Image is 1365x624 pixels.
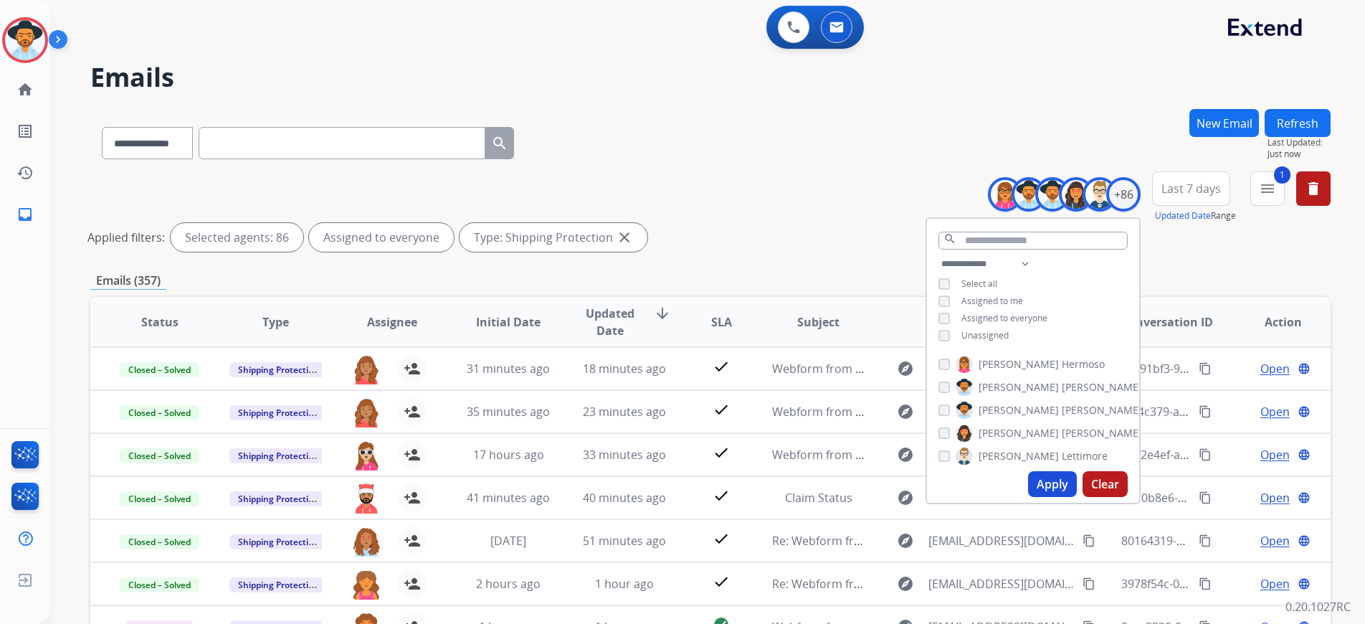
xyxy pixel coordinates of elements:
span: Hermoso [1062,357,1105,372]
mat-icon: person_add [404,403,421,420]
p: 0.20.1027RC [1285,598,1351,615]
mat-icon: person_add [404,575,421,592]
mat-icon: explore [897,360,914,377]
mat-icon: content_copy [1199,491,1212,504]
span: Status [141,313,179,331]
span: 18 minutes ago [583,361,666,377]
mat-icon: check [713,358,730,375]
span: [PERSON_NAME] [979,426,1059,440]
span: 31 minutes ago [467,361,550,377]
span: [PERSON_NAME] [1062,403,1142,417]
span: 33 minutes ago [583,447,666,463]
mat-icon: content_copy [1199,405,1212,418]
span: Open [1260,575,1290,592]
span: SLA [711,313,732,331]
mat-icon: menu [1259,180,1276,197]
mat-icon: language [1298,405,1311,418]
mat-icon: close [616,229,633,246]
mat-icon: explore [897,532,914,549]
mat-icon: content_copy [1199,362,1212,375]
span: 2 hours ago [476,576,541,592]
span: [EMAIL_ADDRESS][DOMAIN_NAME] [928,532,1074,549]
span: Unassigned [961,329,1009,341]
span: 41 minutes ago [467,490,550,506]
span: Range [1155,209,1236,222]
img: agent-avatar [352,483,381,514]
mat-icon: person_add [404,532,421,549]
mat-icon: check [713,444,730,461]
span: 80164319-9da4-4244-8dff-8487d2c7ab0c [1121,533,1338,549]
span: Claim Status [785,490,852,506]
mat-icon: check [713,573,730,590]
mat-icon: history [16,164,34,181]
span: [PERSON_NAME] [979,380,1059,394]
span: [PERSON_NAME] [979,403,1059,417]
button: Refresh [1265,109,1331,137]
h2: Emails [90,63,1331,92]
span: Assignee [367,313,417,331]
button: 1 [1250,171,1285,206]
mat-icon: content_copy [1199,534,1212,547]
th: Action [1214,297,1331,347]
span: 1 [1274,166,1290,184]
mat-icon: language [1298,534,1311,547]
img: avatar [5,20,45,60]
span: [PERSON_NAME] [1062,426,1142,440]
img: agent-avatar [352,440,381,471]
span: Closed – Solved [120,405,199,420]
mat-icon: content_copy [1083,577,1095,590]
span: Last Updated: [1267,137,1331,148]
mat-icon: explore [897,403,914,420]
mat-icon: list_alt [16,123,34,140]
span: Updated Date [579,305,642,339]
span: Re: Webform from [EMAIL_ADDRESS][DOMAIN_NAME] on [DATE] [772,576,1116,592]
span: Open [1260,360,1290,377]
div: +86 [1106,177,1141,212]
span: 1 hour ago [595,576,654,592]
span: Assigned to me [961,295,1023,307]
mat-icon: person_add [404,360,421,377]
span: 35 minutes ago [467,404,550,420]
span: Shipping Protection [229,405,328,420]
span: 17 hours ago [473,447,544,463]
img: agent-avatar [352,354,381,384]
span: Webform from [EMAIL_ADDRESS][DOMAIN_NAME] on [DATE] [772,447,1097,463]
mat-icon: check [713,487,730,504]
mat-icon: content_copy [1199,577,1212,590]
p: Emails (357) [90,272,166,290]
span: Assigned to everyone [961,312,1047,324]
span: 40 minutes ago [583,490,666,506]
span: Initial Date [476,313,541,331]
mat-icon: delete [1305,180,1322,197]
div: Type: Shipping Protection [460,223,647,252]
span: Type [262,313,289,331]
img: agent-avatar [352,397,381,427]
div: Assigned to everyone [309,223,454,252]
mat-icon: home [16,81,34,98]
div: Selected agents: 86 [171,223,303,252]
button: New Email [1189,109,1259,137]
img: agent-avatar [352,569,381,600]
span: Open [1260,446,1290,463]
span: Shipping Protection [229,577,328,592]
span: Just now [1267,148,1331,160]
mat-icon: check [713,530,730,547]
mat-icon: check [713,401,730,418]
mat-icon: explore [897,446,914,463]
span: [DATE] [490,533,526,549]
span: Closed – Solved [120,448,199,463]
mat-icon: language [1298,577,1311,590]
mat-icon: content_copy [1083,534,1095,547]
mat-icon: language [1298,362,1311,375]
mat-icon: search [943,232,956,245]
mat-icon: explore [897,575,914,592]
span: Closed – Solved [120,534,199,549]
span: Last 7 days [1161,186,1221,192]
mat-icon: person_add [404,489,421,506]
span: Select all [961,278,997,290]
span: Re: Webform from [EMAIL_ADDRESS][DOMAIN_NAME] on [DATE] [772,533,1116,549]
span: Closed – Solved [120,577,199,592]
mat-icon: content_copy [1199,448,1212,461]
mat-icon: search [491,135,508,152]
span: Lettimore [1062,449,1108,463]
